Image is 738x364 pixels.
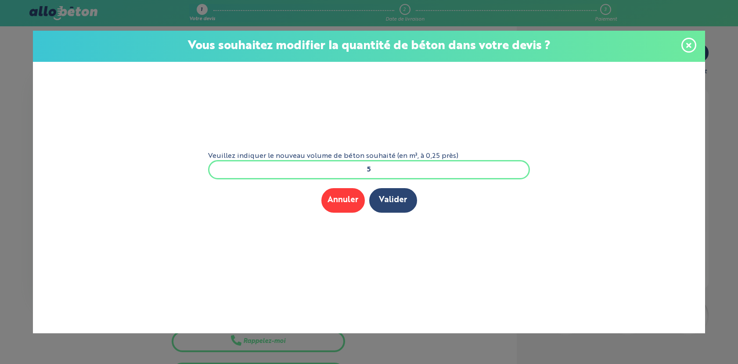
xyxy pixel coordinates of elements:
p: Vous souhaitez modifier la quantité de béton dans votre devis ? [42,39,696,53]
iframe: Help widget launcher [660,330,728,354]
button: Valider [369,188,417,212]
label: Veuillez indiquer le nouveau volume de béton souhaité (en m³, à 0,25 près) [208,152,530,160]
button: Annuler [321,188,365,212]
input: xxx [208,160,530,179]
